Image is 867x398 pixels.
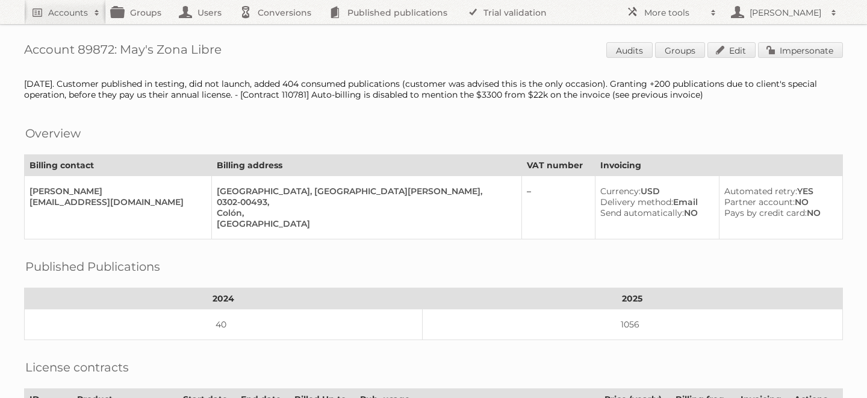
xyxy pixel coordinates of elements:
div: [EMAIL_ADDRESS][DOMAIN_NAME] [30,197,202,207]
th: Billing contact [25,155,212,176]
h2: Overview [25,124,81,142]
a: Groups [655,42,705,58]
th: Invoicing [595,155,842,176]
h2: More tools [644,7,704,19]
a: Audits [606,42,653,58]
div: [DATE]. Customer published in testing, did not launch, added 404 consumed publications (customer ... [24,78,843,100]
div: NO [600,207,710,218]
th: 2025 [422,288,842,309]
th: Billing address [211,155,521,176]
div: Email [600,197,710,207]
td: 1056 [422,309,842,340]
span: Currency: [600,186,641,197]
td: 40 [25,309,423,340]
h2: Accounts [48,7,88,19]
td: – [522,176,595,239]
div: NO [724,207,833,218]
h2: Published Publications [25,257,160,276]
span: Send automatically: [600,207,684,218]
div: [GEOGRAPHIC_DATA] [217,218,512,229]
a: Edit [707,42,756,58]
div: [GEOGRAPHIC_DATA], [GEOGRAPHIC_DATA][PERSON_NAME], [217,186,512,197]
div: YES [724,186,833,197]
h2: [PERSON_NAME] [747,7,825,19]
h2: License contracts [25,358,129,376]
div: 0302-00493, [217,197,512,207]
h1: Account 89872: May's Zona Libre [24,42,843,60]
span: Pays by credit card: [724,207,807,218]
span: Delivery method: [600,197,673,207]
div: NO [724,197,833,207]
div: [PERSON_NAME] [30,186,202,197]
div: USD [600,186,710,197]
div: Colón, [217,207,512,218]
th: VAT number [522,155,595,176]
a: Impersonate [758,42,843,58]
span: Partner account: [724,197,795,207]
span: Automated retry: [724,186,797,197]
th: 2024 [25,288,423,309]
